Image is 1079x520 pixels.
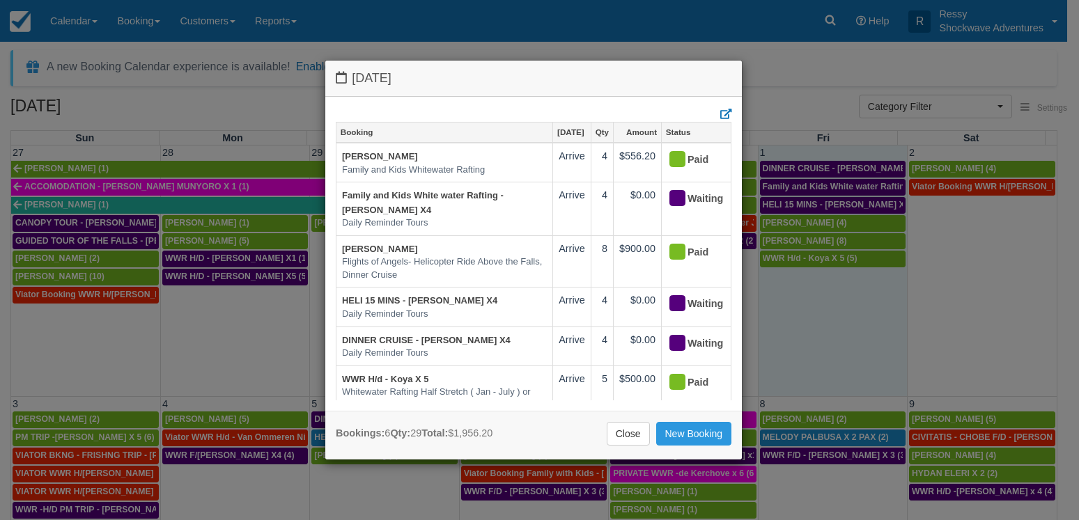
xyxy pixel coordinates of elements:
[656,422,732,446] a: New Booking
[613,365,661,418] td: $500.00
[607,422,650,446] a: Close
[667,372,713,394] div: Paid
[342,295,497,306] a: HELI 15 MINS - [PERSON_NAME] X4
[667,242,713,264] div: Paid
[342,151,418,161] a: [PERSON_NAME]
[667,333,713,355] div: Waiting
[421,427,448,439] strong: Total:
[336,123,552,142] a: Booking
[342,255,547,281] em: Flights of Angels- Helicopter Ride Above the Falls, Dinner Cruise
[342,374,429,384] a: WWR H/d - Koya X 5
[613,326,661,365] td: $0.00
[613,287,661,326] td: $0.00
[553,365,591,418] td: Arrive
[553,123,591,142] a: [DATE]
[667,188,713,210] div: Waiting
[591,287,613,326] td: 4
[342,308,547,321] em: Daily Reminder Tours
[336,427,385,439] strong: Bookings:
[553,287,591,326] td: Arrive
[342,347,547,360] em: Daily Reminder Tours
[613,143,661,182] td: $556.20
[591,143,613,182] td: 4
[553,326,591,365] td: Arrive
[342,335,511,345] a: DINNER CRUISE - [PERSON_NAME] X4
[342,244,418,254] a: [PERSON_NAME]
[390,427,410,439] strong: Qty:
[591,326,613,365] td: 4
[591,365,613,418] td: 5
[342,164,547,177] em: Family and Kids Whitewater Rafting
[342,190,504,215] a: Family and Kids White water Rafting - [PERSON_NAME] X4
[591,235,613,287] td: 8
[614,123,661,142] a: Amount
[667,293,713,315] div: Waiting
[613,235,661,287] td: $900.00
[591,182,613,236] td: 4
[336,426,492,441] div: 6 29 $1,956.20
[342,216,547,230] em: Daily Reminder Tours
[613,182,661,236] td: $0.00
[553,235,591,287] td: Arrive
[662,123,731,142] a: Status
[553,182,591,236] td: Arrive
[591,123,613,142] a: Qty
[667,149,713,171] div: Paid
[342,386,547,411] em: Whitewater Rafting Half Stretch ( Jan - July ) or (Aug - Dec)
[336,71,731,86] h4: [DATE]
[553,143,591,182] td: Arrive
